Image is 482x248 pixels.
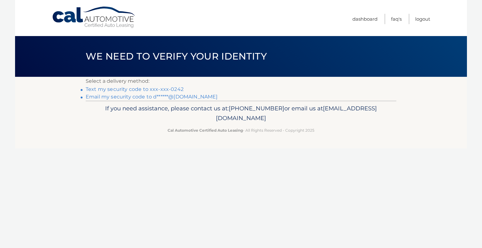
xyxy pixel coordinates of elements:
[415,14,430,24] a: Logout
[90,127,392,134] p: - All Rights Reserved - Copyright 2025
[86,77,396,86] p: Select a delivery method:
[391,14,402,24] a: FAQ's
[352,14,378,24] a: Dashboard
[86,50,267,62] span: We need to verify your identity
[168,128,243,133] strong: Cal Automotive Certified Auto Leasing
[86,86,184,92] a: Text my security code to xxx-xxx-0242
[86,94,218,100] a: Email my security code to d******@[DOMAIN_NAME]
[52,6,137,29] a: Cal Automotive
[90,103,392,124] p: If you need assistance, please contact us at: or email us at
[229,105,284,112] span: [PHONE_NUMBER]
